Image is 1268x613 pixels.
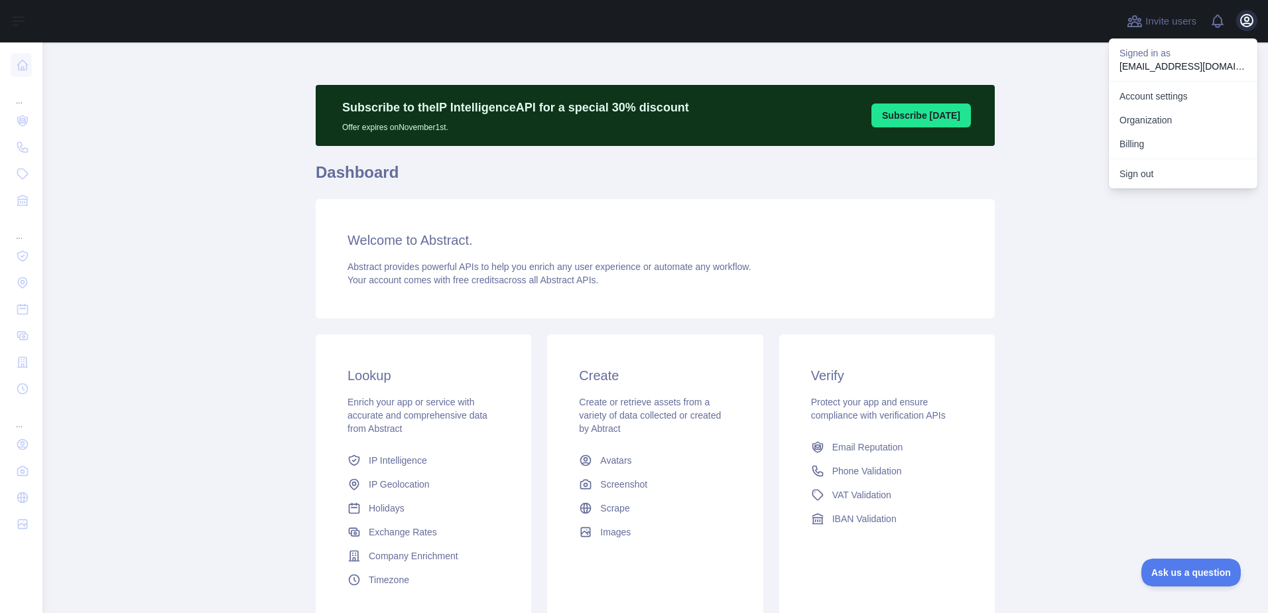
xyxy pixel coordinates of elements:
a: Account settings [1109,84,1257,108]
a: Avatars [574,448,736,472]
span: IP Geolocation [369,478,430,491]
div: ... [11,215,32,241]
a: IBAN Validation [806,507,968,531]
span: Scrape [600,502,629,515]
p: [EMAIL_ADDRESS][DOMAIN_NAME] [1119,60,1247,73]
span: Company Enrichment [369,549,458,563]
h3: Lookup [348,366,499,385]
a: Company Enrichment [342,544,505,568]
div: ... [11,403,32,430]
span: free credits [453,275,499,285]
span: Protect your app and ensure compliance with verification APIs [811,397,946,421]
a: Screenshot [574,472,736,496]
span: Images [600,525,631,539]
span: Holidays [369,502,405,515]
p: Subscribe to the IP Intelligence API for a special 30 % discount [342,98,689,117]
h3: Welcome to Abstract. [348,231,963,249]
span: Your account comes with across all Abstract APIs. [348,275,598,285]
button: Sign out [1109,162,1257,186]
span: Exchange Rates [369,525,437,539]
h1: Dashboard [316,162,995,194]
span: IP Intelligence [369,454,427,467]
span: Timezone [369,573,409,586]
span: VAT Validation [832,488,891,502]
span: Email Reputation [832,441,903,454]
a: Timezone [342,568,505,592]
a: IP Geolocation [342,472,505,496]
a: IP Intelligence [342,448,505,472]
a: Email Reputation [806,435,968,459]
span: IBAN Validation [832,512,897,525]
h3: Verify [811,366,963,385]
h3: Create [579,366,731,385]
p: Signed in as [1119,46,1247,60]
button: Billing [1109,132,1257,156]
a: Scrape [574,496,736,520]
span: Screenshot [600,478,647,491]
p: Offer expires on November 1st. [342,117,689,133]
button: Subscribe [DATE] [871,103,971,127]
div: ... [11,80,32,106]
span: Enrich your app or service with accurate and comprehensive data from Abstract [348,397,487,434]
a: Organization [1109,108,1257,132]
iframe: Toggle Customer Support [1141,559,1241,586]
a: Exchange Rates [342,520,505,544]
a: Images [574,520,736,544]
a: Phone Validation [806,459,968,483]
span: Create or retrieve assets from a variety of data collected or created by Abtract [579,397,721,434]
a: Holidays [342,496,505,520]
span: Invite users [1145,14,1196,29]
span: Avatars [600,454,631,467]
span: Phone Validation [832,464,902,478]
a: VAT Validation [806,483,968,507]
span: Abstract provides powerful APIs to help you enrich any user experience or automate any workflow. [348,261,751,272]
button: Invite users [1124,11,1199,32]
